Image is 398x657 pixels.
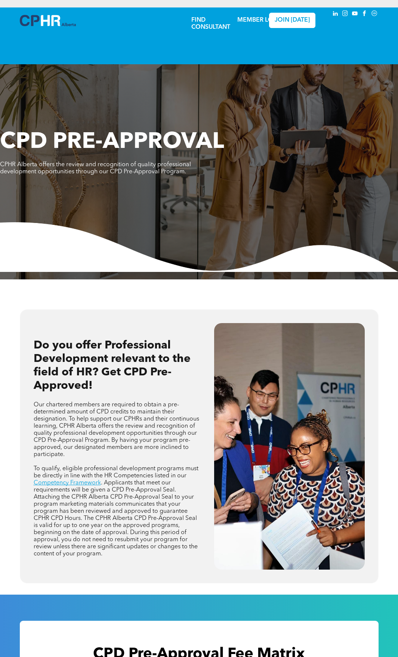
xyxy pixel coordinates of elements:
[275,17,310,24] span: JOIN [DATE]
[34,480,101,486] a: Competency Framework
[191,17,230,30] a: FIND CONSULTANT
[331,9,340,19] a: linkedin
[34,402,199,458] span: Our chartered members are required to obtain a pre-determined amount of CPD credits to maintain t...
[351,9,359,19] a: youtube
[341,9,349,19] a: instagram
[269,13,316,28] a: JOIN [DATE]
[20,15,76,26] img: A blue and white logo for cp alberta
[34,340,191,391] span: Do you offer Professional Development relevant to the field of HR? Get CPD Pre-Approved!
[361,9,369,19] a: facebook
[34,466,198,479] span: To qualify, eligible professional development programs must be directly in line with the HR Compe...
[370,9,379,19] a: Social network
[237,17,284,23] a: MEMBER LOGIN
[34,480,198,557] span: . Applicants that meet our requirements will be given a CPD Pre-Approval Seal. Attaching the CPHR...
